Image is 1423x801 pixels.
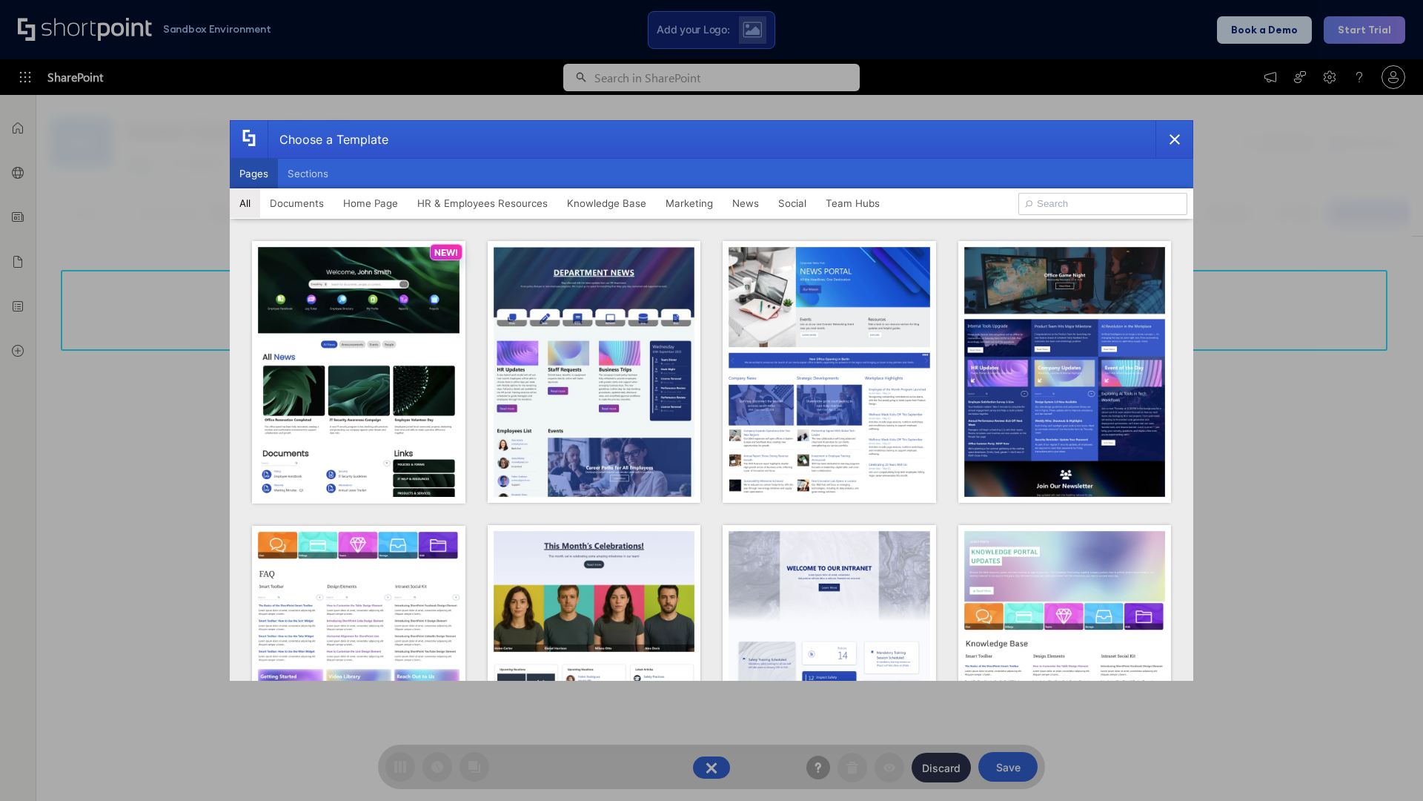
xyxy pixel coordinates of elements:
[816,188,889,218] button: Team Hubs
[1018,193,1187,215] input: Search
[230,120,1193,681] div: template selector
[434,247,458,258] p: NEW!
[408,188,557,218] button: HR & Employees Resources
[334,188,408,218] button: Home Page
[723,188,769,218] button: News
[656,188,723,218] button: Marketing
[1349,730,1423,801] iframe: Chat Widget
[557,188,656,218] button: Knowledge Base
[230,188,260,218] button: All
[260,188,334,218] button: Documents
[769,188,816,218] button: Social
[268,121,388,158] div: Choose a Template
[278,159,338,188] button: Sections
[230,159,278,188] button: Pages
